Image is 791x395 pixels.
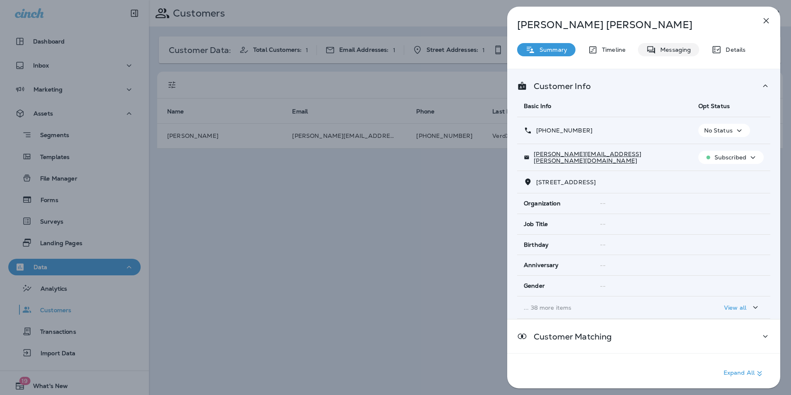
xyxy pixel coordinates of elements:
p: No Status [704,127,733,134]
span: -- [600,262,606,269]
p: Messaging [656,46,691,53]
p: Details [721,46,745,53]
p: [PHONE_NUMBER] [532,127,592,134]
span: Opt Status [698,102,730,110]
p: [PERSON_NAME] [PERSON_NAME] [517,19,743,31]
p: Customer Matching [527,333,612,340]
p: View all [724,304,746,311]
p: Timeline [598,46,626,53]
span: Birthday [524,241,549,248]
p: Subscribed [714,154,746,161]
p: Customer Info [527,83,591,89]
span: Basic Info [524,102,551,110]
span: -- [600,220,606,228]
span: -- [600,200,606,207]
p: ... 38 more items [524,304,685,311]
button: Subscribed [698,151,764,164]
span: Job Title [524,221,548,228]
button: No Status [698,124,750,137]
span: -- [600,241,606,248]
span: [STREET_ADDRESS] [536,178,596,186]
button: View all [721,300,764,315]
p: Summary [535,46,567,53]
span: Organization [524,200,561,207]
span: Gender [524,282,545,289]
p: Expand All [724,369,765,378]
span: -- [600,282,606,290]
button: Expand All [720,366,768,381]
span: Anniversary [524,262,559,269]
p: [PERSON_NAME][EMAIL_ADDRESS][PERSON_NAME][DOMAIN_NAME] [530,151,685,164]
